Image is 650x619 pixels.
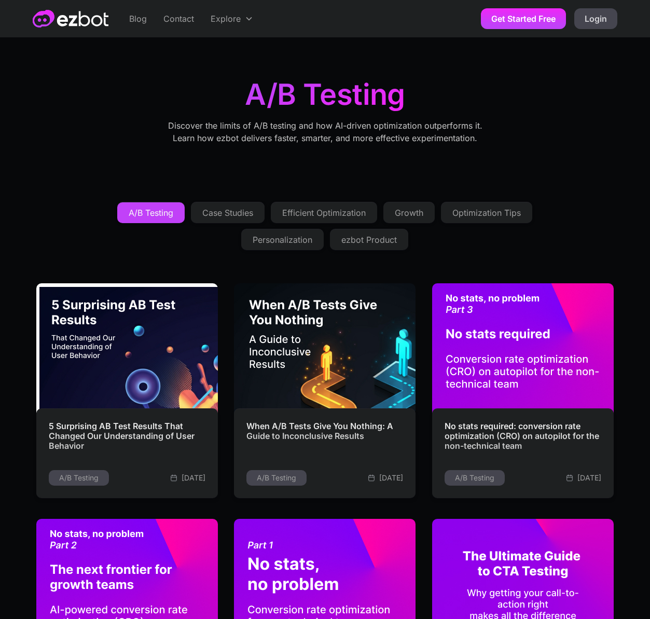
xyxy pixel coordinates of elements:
div: Growth [395,209,423,217]
a: Optimization Tips [441,202,532,223]
a: Case Studies [191,202,265,223]
a: 5 Surprising AB Test Results That Changed Our Understanding of User BehaviorA/B Testing[DATE] [36,283,218,498]
a: A/B Testing [117,202,185,223]
a: When A/B Tests Give You Nothing: A Guide to Inconclusive ResultsA/B Testing[DATE] [234,283,416,498]
h1: A/B Testing [245,79,405,115]
a: Efficient Optimization [271,202,377,223]
div: A/B Testing [455,472,494,484]
h2: 5 Surprising AB Test Results That Changed Our Understanding of User Behavior [49,421,205,451]
h2: No stats required: conversion rate optimization (CRO) on autopilot for the non-technical team [445,421,601,451]
a: No stats required: conversion rate optimization (CRO) on autopilot for the non-technical teamA/B ... [432,283,614,498]
div: [DATE] [577,472,601,484]
a: home [33,10,108,27]
a: ezbot Product [330,229,408,250]
a: Growth [383,202,435,223]
a: Personalization [241,229,324,250]
div: A/B Testing [257,472,296,484]
div: Optimization Tips [452,209,521,217]
div: [DATE] [182,472,205,484]
a: Login [574,8,617,29]
div: [DATE] [379,472,403,484]
div: ezbot Product [341,236,397,244]
div: Case Studies [202,209,253,217]
div: A/B Testing [59,472,99,484]
h2: When A/B Tests Give You Nothing: A Guide to Inconclusive Results [246,421,403,441]
div: Efficient Optimization [282,209,366,217]
a: Get Started Free [481,8,566,29]
div: A/B Testing [129,209,173,217]
div: Personalization [253,236,312,244]
div: Explore [211,12,241,25]
div: Discover the limits of A/B testing and how AI-driven optimization outperforms it. Learn how ezbot... [157,119,494,144]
